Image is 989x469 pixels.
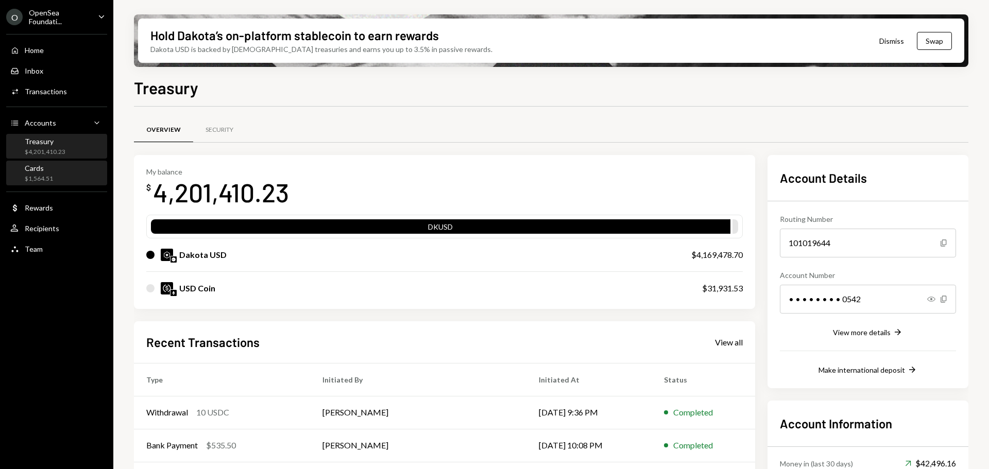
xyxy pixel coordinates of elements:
a: Treasury$4,201,410.23 [6,134,107,159]
div: My balance [146,167,289,176]
h2: Account Details [780,169,956,186]
img: DKUSD [161,249,173,261]
button: Make international deposit [819,364,917,376]
th: Initiated By [310,363,526,396]
div: Completed [673,406,713,419]
h2: Account Information [780,415,956,432]
div: O [6,9,23,25]
img: ethereum-mainnet [170,290,177,296]
button: View more details [833,327,903,338]
a: Team [6,239,107,258]
div: Money in (last 30 days) [780,458,853,469]
a: Home [6,41,107,59]
td: [DATE] 10:08 PM [526,429,651,462]
div: DKUSD [151,221,730,236]
div: Recipients [25,224,59,233]
td: [DATE] 9:36 PM [526,396,651,429]
a: Transactions [6,82,107,100]
div: Routing Number [780,214,956,224]
div: Completed [673,439,713,451]
div: Make international deposit [819,366,905,374]
div: Dakota USD is backed by [DEMOGRAPHIC_DATA] treasuries and earns you up to 3.5% in passive rewards. [150,44,492,55]
div: Overview [146,126,181,134]
div: • • • • • • • • 0542 [780,285,956,314]
div: Rewards [25,203,53,212]
th: Initiated At [526,363,651,396]
div: USD Coin [179,282,215,294]
div: Cards [25,164,53,172]
div: Dakota USD [179,249,227,261]
div: Bank Payment [146,439,198,451]
div: $535.50 [206,439,236,451]
div: 10 USDC [196,406,229,419]
div: 4,201,410.23 [153,176,289,209]
div: Transactions [25,87,67,96]
div: OpenSea Foundati... [29,8,90,26]
div: $4,169,478.70 [691,249,743,261]
div: Treasury [25,137,65,146]
h2: Recent Transactions [146,334,260,351]
div: Account Number [780,270,956,281]
div: Security [206,126,233,134]
div: View all [715,337,743,348]
button: Swap [917,32,952,50]
div: Inbox [25,66,43,75]
a: Overview [134,117,193,143]
td: [PERSON_NAME] [310,429,526,462]
img: base-mainnet [170,256,177,263]
div: Withdrawal [146,406,188,419]
h1: Treasury [134,77,198,98]
a: Recipients [6,219,107,237]
div: Hold Dakota’s on-platform stablecoin to earn rewards [150,27,439,44]
a: Cards$1,564.51 [6,161,107,185]
a: View all [715,336,743,348]
a: Rewards [6,198,107,217]
img: USDC [161,282,173,294]
button: Dismiss [866,29,917,53]
td: [PERSON_NAME] [310,396,526,429]
div: $ [146,182,151,193]
div: Home [25,46,44,55]
div: 101019644 [780,229,956,257]
a: Accounts [6,113,107,132]
div: $4,201,410.23 [25,148,65,157]
div: Accounts [25,118,56,127]
div: View more details [833,328,891,337]
th: Status [652,363,756,396]
div: $1,564.51 [25,175,53,183]
div: $31,931.53 [702,282,743,294]
div: Team [25,245,43,253]
a: Security [193,117,246,143]
th: Type [134,363,310,396]
a: Inbox [6,61,107,80]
